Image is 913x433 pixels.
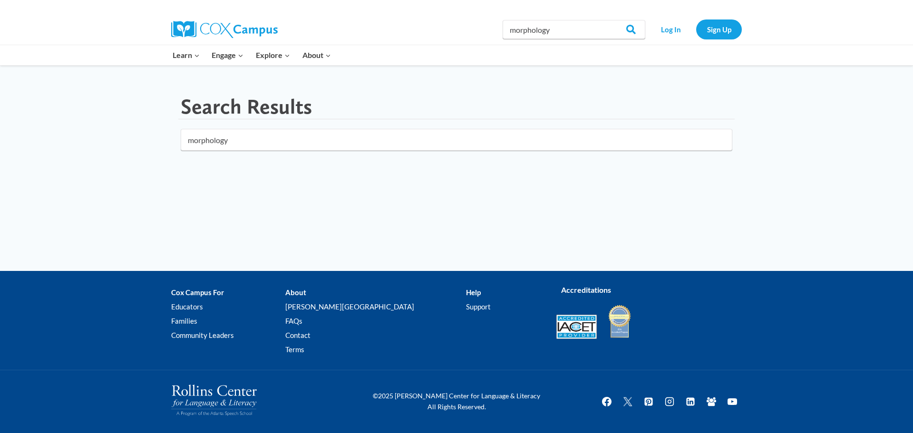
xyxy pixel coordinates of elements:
span: Explore [256,49,290,61]
a: Contact [285,328,466,342]
strong: Accreditations [561,285,611,294]
a: Community Leaders [171,328,285,342]
a: Facebook Group [702,392,721,411]
img: IDA Accredited [608,304,631,339]
span: About [302,49,331,61]
a: Log In [650,19,691,39]
a: Support [466,299,542,314]
nav: Secondary Navigation [650,19,742,39]
h1: Search Results [181,94,312,119]
a: [PERSON_NAME][GEOGRAPHIC_DATA] [285,299,466,314]
a: Linkedin [681,392,700,411]
p: ©2025 [PERSON_NAME] Center for Language & Literacy All Rights Reserved. [366,391,547,412]
img: Accredited IACET® Provider [556,315,597,339]
a: FAQs [285,314,466,328]
a: Instagram [660,392,679,411]
img: Rollins Center for Language & Literacy - A Program of the Atlanta Speech School [171,385,257,416]
a: Educators [171,299,285,314]
span: Learn [173,49,200,61]
a: Pinterest [639,392,658,411]
a: Sign Up [696,19,742,39]
a: Families [171,314,285,328]
img: Cox Campus [171,21,278,38]
nav: Primary Navigation [166,45,337,65]
input: Search Cox Campus [503,20,645,39]
a: Twitter [618,392,637,411]
img: Twitter X icon white [622,396,633,407]
span: Engage [212,49,243,61]
input: Search for... [181,129,732,151]
a: Terms [285,342,466,356]
a: YouTube [723,392,742,411]
a: Facebook [597,392,616,411]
